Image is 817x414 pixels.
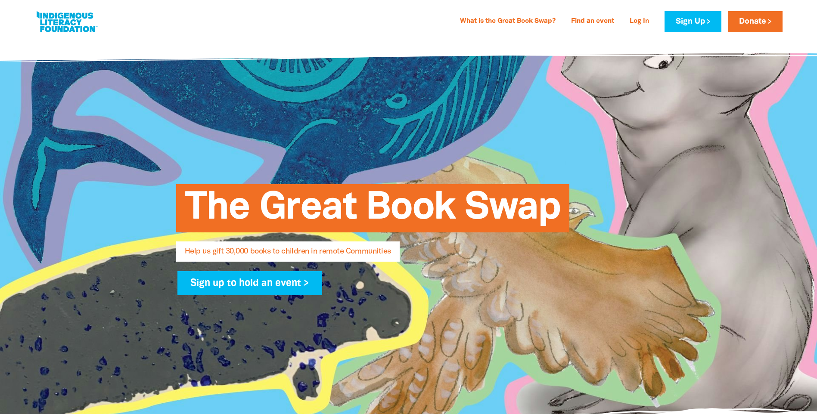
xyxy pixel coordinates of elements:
a: Find an event [566,15,619,28]
a: Sign up to hold an event > [177,271,323,295]
a: Sign Up [665,11,721,32]
a: Donate [728,11,783,32]
span: The Great Book Swap [185,191,561,232]
span: Help us gift 30,000 books to children in remote Communities [185,248,391,262]
a: Log In [624,15,654,28]
a: What is the Great Book Swap? [455,15,561,28]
